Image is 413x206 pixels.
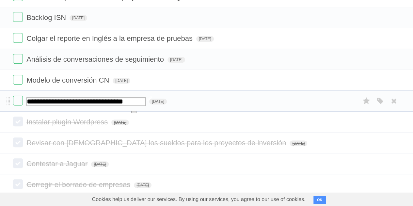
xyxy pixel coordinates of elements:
button: OK [313,196,326,204]
span: Análisis de conversaciones de seguimiento [26,55,166,63]
span: Modelo de conversión CN [26,76,111,84]
span: [DATE] [134,182,151,188]
span: Backlog ISN [26,13,68,22]
label: Done [13,179,23,189]
label: Done [13,12,23,22]
label: Star task [360,96,373,106]
span: Instalar plugin Wordpress [26,118,109,126]
span: [DATE] [113,78,130,84]
label: Done [13,33,23,43]
span: Contestar a Jaguar [26,160,89,168]
span: [DATE] [167,57,185,63]
span: Cookies help us deliver our services. By using our services, you agree to our use of cookies. [86,193,312,206]
span: [DATE] [290,140,307,146]
span: Corregir el borrado de empresas [26,181,132,189]
span: Colgar el reporte en Inglés a la empresa de pruebas [26,34,194,42]
label: Done [13,137,23,147]
span: Revisar con [DEMOGRAPHIC_DATA] los sueldos para los proyectos de inversión [26,139,288,147]
span: [DATE] [70,15,87,21]
span: [DATE] [196,36,214,42]
span: [DATE] [111,119,129,125]
span: [DATE] [149,99,167,104]
span: [DATE] [91,161,109,167]
label: Done [13,54,23,64]
label: Done [13,158,23,168]
label: Done [13,96,23,105]
label: Done [13,75,23,85]
label: Done [13,117,23,126]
